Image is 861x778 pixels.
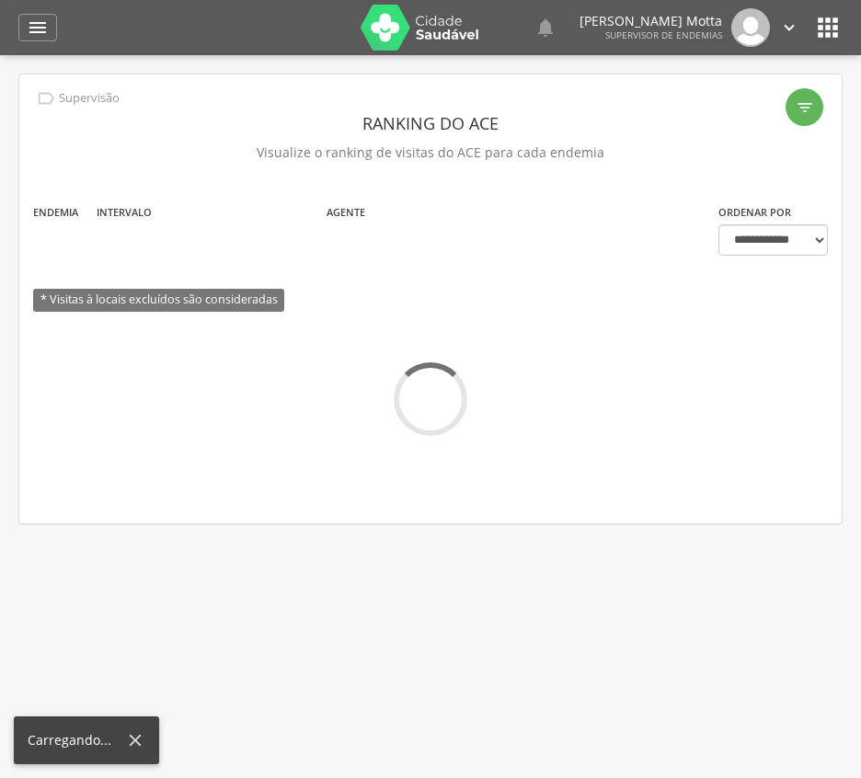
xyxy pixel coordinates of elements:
i:  [534,17,557,39]
label: Intervalo [97,205,152,220]
header: Ranking do ACE [33,107,828,140]
label: Endemia [33,205,78,220]
div: Filtro [786,88,823,126]
label: Agente [327,205,365,220]
span: * Visitas à locais excluídos são consideradas [33,289,284,312]
label: Ordenar por [718,205,791,220]
i:  [27,17,49,39]
p: Supervisão [59,91,120,106]
span: Supervisor de Endemias [605,29,722,41]
a:  [779,8,799,47]
a:  [18,14,57,41]
p: [PERSON_NAME] Motta [580,15,722,28]
i:  [779,17,799,38]
i:  [813,13,843,42]
a:  [534,8,557,47]
i:  [796,98,814,117]
i:  [36,88,56,109]
p: Visualize o ranking de visitas do ACE para cada endemia [33,140,828,166]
